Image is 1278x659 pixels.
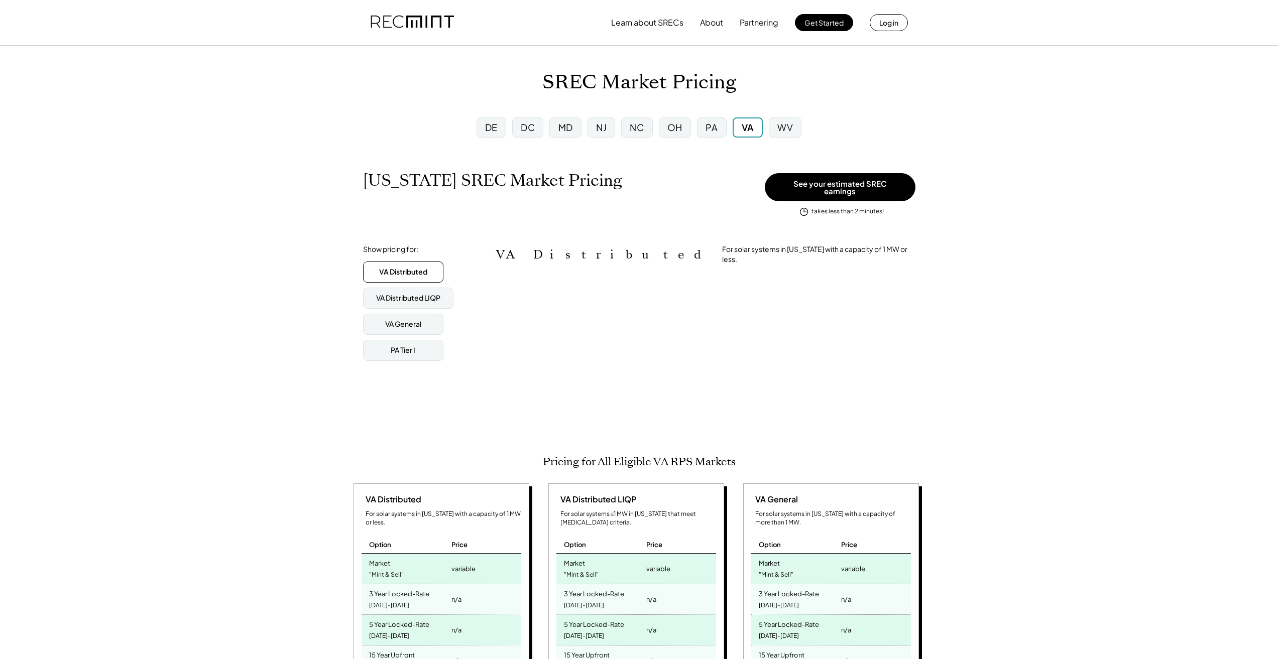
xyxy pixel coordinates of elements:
[596,121,607,134] div: NJ
[496,247,707,262] h2: VA Distributed
[521,121,535,134] div: DC
[742,121,754,134] div: VA
[755,510,911,527] div: For solar systems in [US_STATE] with a capacity of more than 1 MW.
[646,623,656,637] div: n/a
[564,629,604,643] div: [DATE]-[DATE]
[385,319,421,329] div: VA General
[369,540,391,549] div: Option
[485,121,498,134] div: DE
[369,599,409,612] div: [DATE]-[DATE]
[811,207,884,216] div: takes less than 2 minutes!
[556,494,636,505] div: VA Distributed LIQP
[369,629,409,643] div: [DATE]-[DATE]
[751,494,798,505] div: VA General
[362,494,421,505] div: VA Distributed
[391,345,415,355] div: PA Tier I
[777,121,793,134] div: WV
[611,13,683,33] button: Learn about SRECs
[759,629,799,643] div: [DATE]-[DATE]
[564,540,586,549] div: Option
[795,14,853,31] button: Get Started
[759,587,819,598] div: 3 Year Locked-Rate
[363,171,622,190] h1: [US_STATE] SREC Market Pricing
[369,568,404,582] div: "Mint & Sell"
[646,540,662,549] div: Price
[870,14,908,31] button: Log in
[369,587,429,598] div: 3 Year Locked-Rate
[542,71,736,94] h1: SREC Market Pricing
[765,173,915,201] button: See your estimated SREC earnings
[759,540,781,549] div: Option
[376,293,440,303] div: VA Distributed LIQP
[646,562,670,576] div: variable
[841,562,865,576] div: variable
[564,599,604,612] div: [DATE]-[DATE]
[366,510,521,527] div: For solar systems in [US_STATE] with a capacity of 1 MW or less.
[363,244,418,254] div: Show pricing for:
[451,592,461,606] div: n/a
[759,599,799,612] div: [DATE]-[DATE]
[560,510,716,527] div: For solar systems ≤1 MW in [US_STATE] that meet [MEDICAL_DATA] criteria.
[369,617,429,629] div: 5 Year Locked-Rate
[451,623,461,637] div: n/a
[379,267,427,277] div: VA Distributed
[646,592,656,606] div: n/a
[451,540,468,549] div: Price
[759,556,780,568] div: Market
[700,13,723,33] button: About
[564,556,585,568] div: Market
[722,244,915,264] div: For solar systems in [US_STATE] with a capacity of 1 MW or less.
[564,617,624,629] div: 5 Year Locked-Rate
[630,121,644,134] div: NC
[841,540,857,549] div: Price
[543,455,736,468] h2: Pricing for All Eligible VA RPS Markets
[564,568,599,582] div: "Mint & Sell"
[759,617,819,629] div: 5 Year Locked-Rate
[371,6,454,40] img: recmint-logotype%403x.png
[558,121,573,134] div: MD
[667,121,682,134] div: OH
[564,587,624,598] div: 3 Year Locked-Rate
[740,13,778,33] button: Partnering
[759,568,793,582] div: "Mint & Sell"
[841,592,851,606] div: n/a
[369,556,390,568] div: Market
[706,121,718,134] div: PA
[451,562,476,576] div: variable
[841,623,851,637] div: n/a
